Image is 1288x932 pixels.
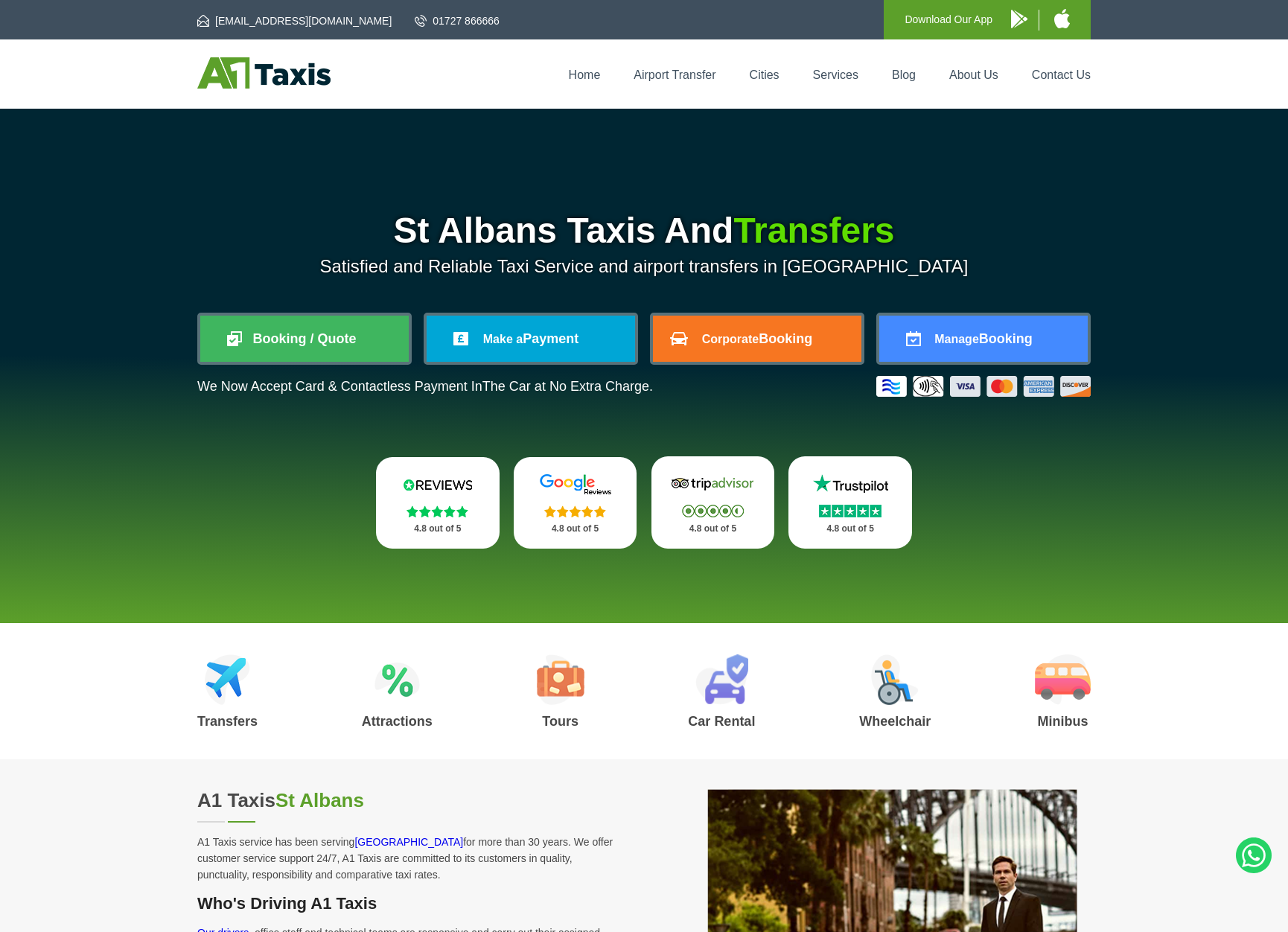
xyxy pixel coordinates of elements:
[569,68,601,81] a: Home
[1035,715,1091,728] h3: Minibus
[197,894,626,913] h3: Who's Driving A1 Taxis
[651,456,775,549] a: Tripadvisor Stars 4.8 out of 5
[197,256,1091,277] p: Satisfied and Reliable Taxi Service and airport transfers in [GEOGRAPHIC_DATA]
[702,333,759,345] span: Corporate
[197,715,258,728] h3: Transfers
[483,333,523,345] span: Make a
[1035,654,1091,705] img: Minibus
[653,316,861,362] a: CorporateBooking
[197,213,1091,249] h1: St Albans Taxis And
[531,473,620,496] img: Google
[949,68,998,81] a: About Us
[354,836,463,848] a: [GEOGRAPHIC_DATA]
[376,457,500,549] a: Reviews.io Stars 4.8 out of 5
[514,457,637,549] a: Google Stars 4.8 out of 5
[205,654,250,705] img: Airport Transfers
[537,715,584,728] h3: Tours
[197,57,331,89] img: A1 Taxis St Albans LTD
[407,505,468,517] img: Stars
[788,456,912,549] a: Trustpilot Stars 4.8 out of 5
[733,211,894,250] span: Transfers
[415,13,500,28] a: 01727 866666
[200,316,409,362] a: Booking / Quote
[934,333,979,345] span: Manage
[362,715,433,728] h3: Attractions
[871,654,919,705] img: Wheelchair
[819,505,881,517] img: Stars
[695,654,748,705] img: Car Rental
[393,473,482,496] img: Reviews.io
[668,520,759,538] p: 4.8 out of 5
[905,10,992,29] p: Download Our App
[1011,10,1027,28] img: A1 Taxis Android App
[892,68,916,81] a: Blog
[634,68,715,81] a: Airport Transfer
[197,789,626,812] h2: A1 Taxis
[275,789,364,811] span: St Albans
[682,505,744,517] img: Stars
[879,316,1088,362] a: ManageBooking
[537,654,584,705] img: Tours
[813,68,858,81] a: Services
[1032,68,1091,81] a: Contact Us
[427,316,635,362] a: Make aPayment
[688,715,755,728] h3: Car Rental
[392,520,483,538] p: 4.8 out of 5
[859,715,931,728] h3: Wheelchair
[530,520,621,538] p: 4.8 out of 5
[876,376,1091,397] img: Credit And Debit Cards
[374,654,420,705] img: Attractions
[197,379,653,395] p: We Now Accept Card & Contactless Payment In
[482,379,653,394] span: The Car at No Extra Charge.
[544,505,606,517] img: Stars
[197,834,626,883] p: A1 Taxis service has been serving for more than 30 years. We offer customer service support 24/7,...
[750,68,780,81] a: Cities
[197,13,392,28] a: [EMAIL_ADDRESS][DOMAIN_NAME]
[805,520,896,538] p: 4.8 out of 5
[806,473,895,495] img: Trustpilot
[1054,9,1070,28] img: A1 Taxis iPhone App
[668,473,757,495] img: Tripadvisor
